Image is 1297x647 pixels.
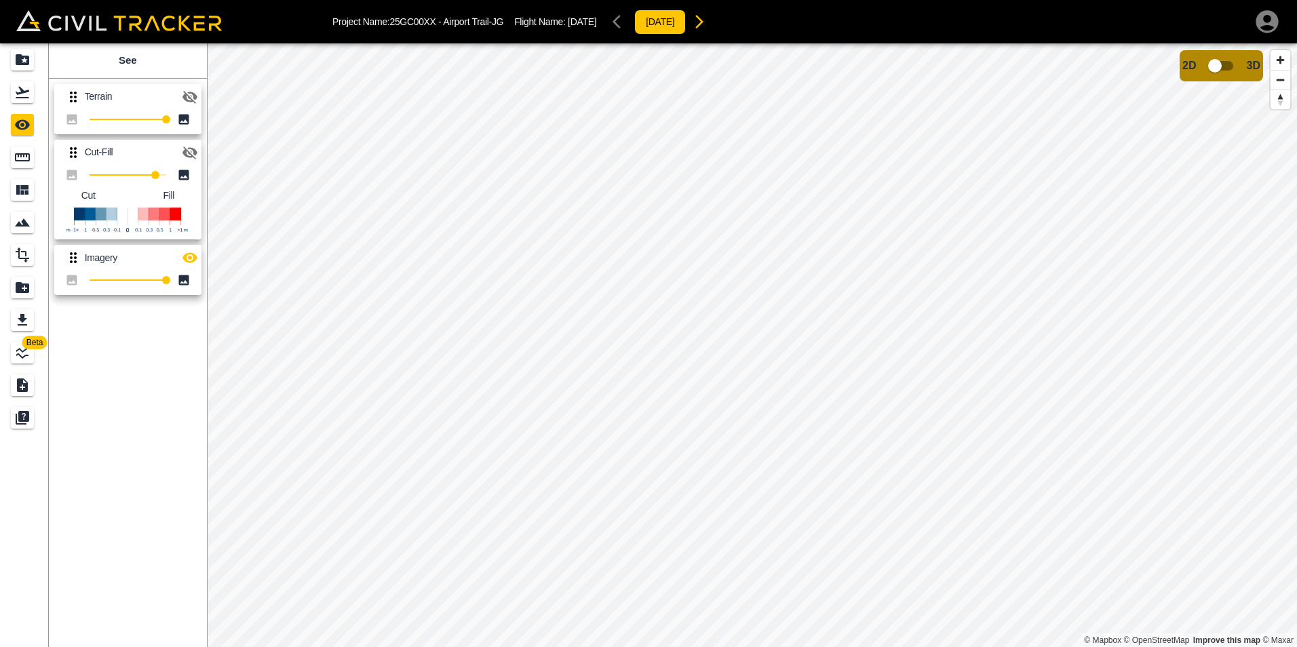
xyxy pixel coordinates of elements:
span: 2D [1182,60,1196,72]
a: Maxar [1262,635,1294,645]
button: Zoom out [1271,70,1290,90]
span: 3D [1247,60,1260,72]
canvas: Map [207,43,1297,647]
span: [DATE] [568,16,596,27]
p: Project Name: 25GC00XX - Airport Trail-JG [332,16,503,27]
p: Flight Name: [514,16,596,27]
a: Mapbox [1084,635,1121,645]
button: Zoom in [1271,50,1290,70]
button: [DATE] [634,9,686,35]
a: OpenStreetMap [1124,635,1190,645]
img: Civil Tracker [16,10,222,31]
button: Reset bearing to north [1271,90,1290,109]
a: Map feedback [1193,635,1260,645]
